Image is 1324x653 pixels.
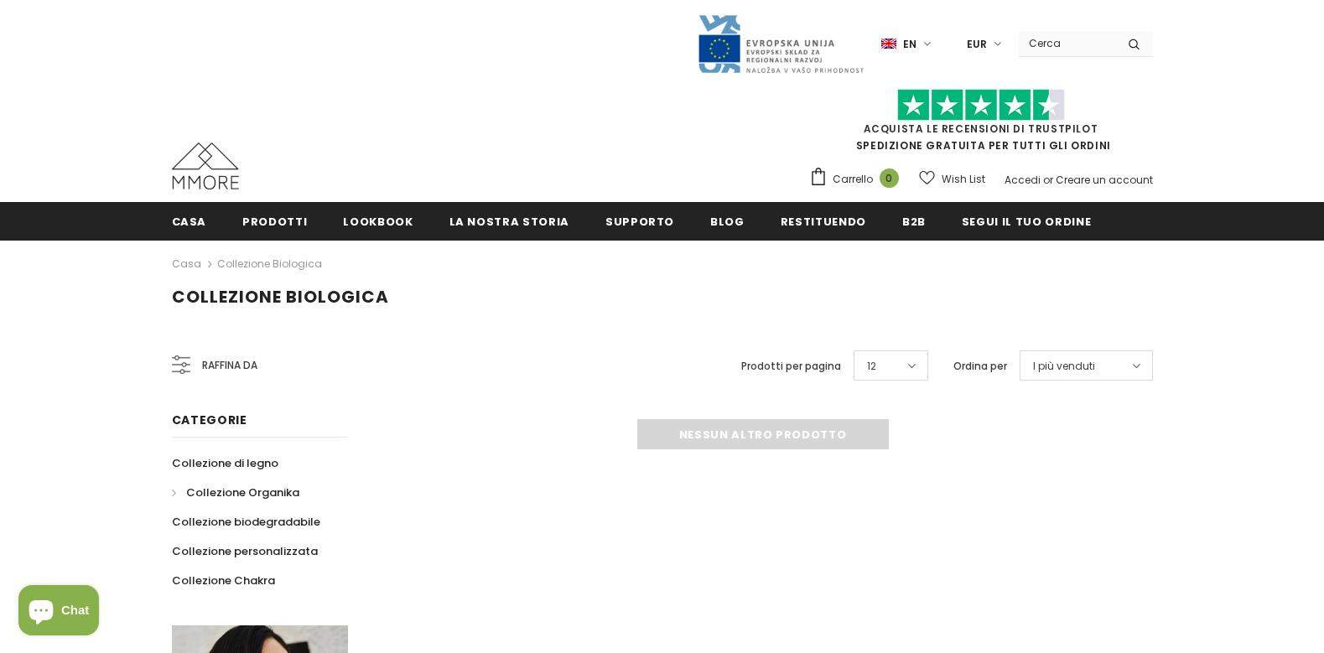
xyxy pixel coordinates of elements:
a: Prodotti [242,202,307,240]
a: Collezione personalizzata [172,536,318,566]
span: Segui il tuo ordine [962,214,1091,230]
a: Segui il tuo ordine [962,202,1091,240]
span: Prodotti [242,214,307,230]
a: Lookbook [343,202,413,240]
span: Categorie [172,412,247,428]
a: Accedi [1005,173,1041,187]
span: Raffina da [202,356,257,375]
a: Creare un account [1056,173,1153,187]
span: Carrello [833,171,873,188]
img: Fidati di Pilot Stars [897,89,1065,122]
a: Wish List [919,164,985,194]
span: SPEDIZIONE GRATUITA PER TUTTI GLI ORDINI [809,96,1153,153]
span: B2B [902,214,926,230]
label: Ordina per [953,358,1007,375]
span: Collezione biologica [172,285,389,308]
span: Collezione personalizzata [172,543,318,559]
a: Collezione di legno [172,448,278,478]
span: I più venduti [1033,358,1095,375]
a: La nostra storia [449,202,569,240]
span: 0 [880,168,899,188]
span: Collezione di legno [172,455,278,471]
a: Casa [172,202,207,240]
span: La nostra storia [449,214,569,230]
a: Acquista le recensioni di TrustPilot [864,122,1098,136]
span: or [1043,173,1053,187]
a: Collezione Chakra [172,566,275,595]
span: Collezione biodegradabile [172,514,320,530]
a: Javni Razpis [697,36,864,50]
a: Collezione biologica [217,257,322,271]
a: Casa [172,254,201,274]
span: Blog [710,214,745,230]
a: Collezione biodegradabile [172,507,320,536]
input: Search Site [1019,31,1115,55]
img: Casi MMORE [172,143,239,189]
span: Lookbook [343,214,413,230]
img: Javni Razpis [697,13,864,75]
span: 12 [867,358,876,375]
span: Collezione Organika [186,485,299,500]
span: Wish List [942,171,985,188]
inbox-online-store-chat: Shopify online store chat [13,585,104,640]
span: en [903,36,916,53]
img: i-lang-1.png [881,37,896,51]
a: Collezione Organika [172,478,299,507]
a: supporto [605,202,674,240]
span: Restituendo [781,214,866,230]
a: Restituendo [781,202,866,240]
label: Prodotti per pagina [741,358,841,375]
a: B2B [902,202,926,240]
span: Collezione Chakra [172,573,275,588]
span: EUR [967,36,987,53]
span: Casa [172,214,207,230]
a: Blog [710,202,745,240]
span: supporto [605,214,674,230]
a: Carrello 0 [809,167,907,192]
